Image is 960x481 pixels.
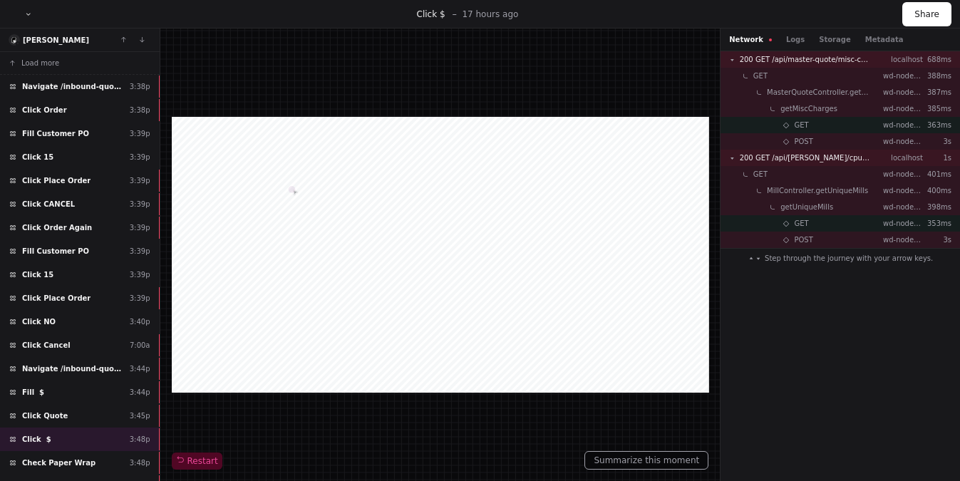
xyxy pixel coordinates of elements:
[130,199,150,210] div: 3:39p
[22,199,75,210] span: Click CANCEL
[914,434,953,472] iframe: Open customer support
[10,36,19,45] img: 11.svg
[22,363,124,374] span: Navigate /inbound-quote-review
[740,152,872,163] span: 200 GET /api/[PERSON_NAME]/cpu-[PERSON_NAME]
[780,103,837,114] span: getMiscCharges
[753,71,768,81] span: GET
[923,202,951,212] p: 398ms
[794,120,808,130] span: GET
[130,175,150,186] div: 3:39p
[780,202,833,212] span: getUniqueMills
[883,152,923,163] p: localhost
[130,81,150,92] div: 3:38p
[130,293,150,304] div: 3:39p
[865,34,904,45] button: Metadata
[786,34,805,45] button: Logs
[883,185,923,196] p: wd-node-local
[130,105,150,115] div: 3:38p
[883,71,923,81] p: wd-node-local
[923,120,951,130] p: 363ms
[765,253,933,264] span: Step through the journey with your arrow keys.
[417,9,438,19] span: Click
[883,136,923,147] p: wd-node-local
[22,269,53,280] span: Click 15
[767,87,872,98] span: MasterQuoteController.getMiscCharges
[22,105,67,115] span: Click Order
[22,175,91,186] span: Click Place Order
[22,340,71,351] span: Click Cancel
[172,452,222,470] button: Restart
[794,234,812,245] span: POST
[883,234,923,245] p: wd-node-local
[729,34,772,45] button: Network
[923,218,951,229] p: 353ms
[794,218,808,229] span: GET
[923,87,951,98] p: 387ms
[883,120,923,130] p: wd-node-local
[130,128,150,139] div: 3:39p
[923,54,951,65] p: 688ms
[923,71,951,81] p: 388ms
[22,293,91,304] span: Click Place Order
[22,387,47,398] span: Fill ​ $ ​
[923,152,951,163] p: 1s
[22,222,92,233] span: Click Order Again
[22,128,89,139] span: Fill Customer PO
[883,103,923,114] p: wd-node-local
[22,81,124,92] span: Navigate /inbound-quote-review
[130,363,150,374] div: 3:44p
[130,410,150,421] div: 3:45p
[130,387,150,398] div: 3:44p
[923,136,951,147] p: 3s
[923,234,951,245] p: 3s
[740,54,872,65] span: 200 GET /api/master-quote/misc-charges
[883,54,923,65] p: localhost
[23,36,89,44] a: [PERSON_NAME]
[923,103,951,114] p: 385ms
[819,34,850,45] button: Storage
[462,9,518,20] p: 17 hours ago
[794,136,812,147] span: POST
[130,246,150,257] div: 3:39p
[767,185,868,196] span: MillController.getUniqueMills
[130,457,150,468] div: 3:48p
[22,316,56,327] span: Click NO
[437,9,448,19] span: ​ $ ​
[923,185,951,196] p: 400ms
[130,340,150,351] div: 7:00a
[22,152,53,162] span: Click 15
[22,457,96,468] span: Check Paper Wrap
[21,58,59,68] span: Load more
[176,455,218,467] span: Restart
[753,169,768,180] span: GET
[130,316,150,327] div: 3:40p
[883,87,923,98] p: wd-node-local
[22,246,89,257] span: Fill Customer PO
[22,410,68,421] span: Click Quote
[584,451,708,470] button: Summarize this moment
[883,218,923,229] p: wd-node-local
[130,222,150,233] div: 3:39p
[22,434,53,445] span: Click ​ $ ​
[130,269,150,280] div: 3:39p
[130,434,150,445] div: 3:48p
[883,202,923,212] p: wd-node-local
[130,152,150,162] div: 3:39p
[923,169,951,180] p: 401ms
[883,169,923,180] p: wd-node-local
[902,2,951,26] button: Share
